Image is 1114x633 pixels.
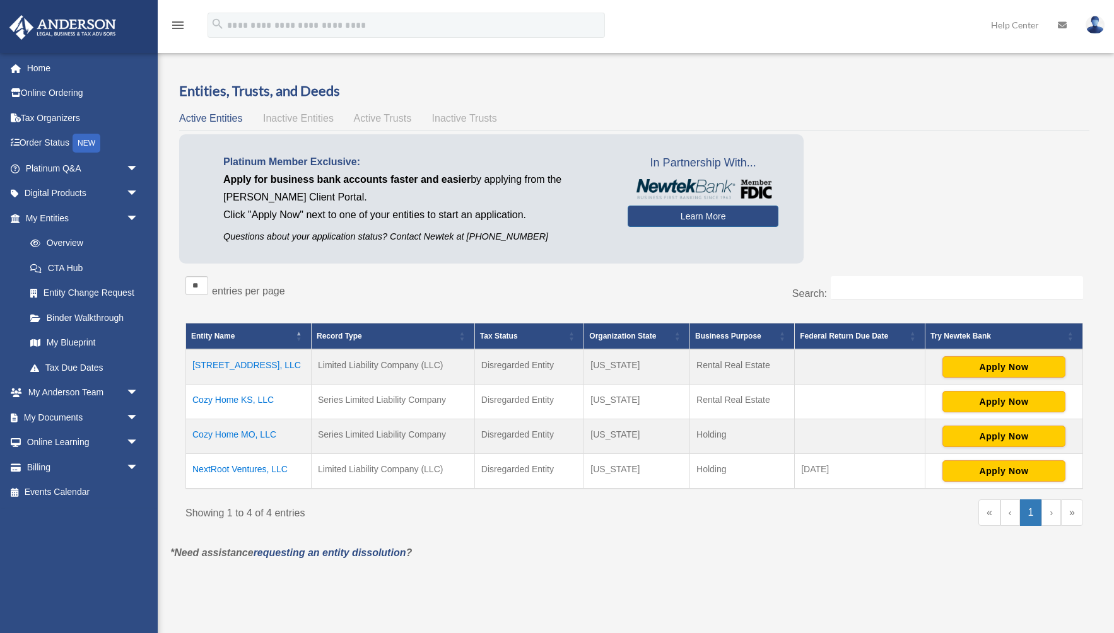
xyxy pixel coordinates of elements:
[185,499,625,522] div: Showing 1 to 4 of 4 entries
[263,113,334,124] span: Inactive Entities
[9,156,158,181] a: Platinum Q&Aarrow_drop_down
[1061,499,1083,526] a: Last
[211,17,225,31] i: search
[690,349,795,385] td: Rental Real Estate
[223,206,609,224] p: Click "Apply Now" next to one of your entities to start an application.
[212,286,285,296] label: entries per page
[311,453,474,489] td: Limited Liability Company (LLC)
[925,323,1082,349] th: Try Newtek Bank : Activate to sort
[942,460,1065,482] button: Apply Now
[690,419,795,453] td: Holding
[474,323,584,349] th: Tax Status: Activate to sort
[800,332,888,340] span: Federal Return Due Date
[9,430,158,455] a: Online Learningarrow_drop_down
[311,384,474,419] td: Series Limited Liability Company
[186,419,312,453] td: Cozy Home MO, LLC
[942,426,1065,447] button: Apply Now
[223,171,609,206] p: by applying from the [PERSON_NAME] Client Portal.
[634,179,772,199] img: NewtekBankLogoSM.png
[1020,499,1042,526] a: 1
[942,391,1065,412] button: Apply Now
[9,206,151,231] a: My Entitiesarrow_drop_down
[191,332,235,340] span: Entity Name
[584,384,690,419] td: [US_STATE]
[354,113,412,124] span: Active Trusts
[126,156,151,182] span: arrow_drop_down
[223,153,609,171] p: Platinum Member Exclusive:
[18,281,151,306] a: Entity Change Request
[311,323,474,349] th: Record Type: Activate to sort
[695,332,761,340] span: Business Purpose
[18,255,151,281] a: CTA Hub
[9,455,158,480] a: Billingarrow_drop_down
[126,380,151,406] span: arrow_drop_down
[474,419,584,453] td: Disregarded Entity
[584,323,690,349] th: Organization State: Activate to sort
[126,181,151,207] span: arrow_drop_down
[9,405,158,430] a: My Documentsarrow_drop_down
[942,356,1065,378] button: Apply Now
[9,480,158,505] a: Events Calendar
[474,384,584,419] td: Disregarded Entity
[795,323,925,349] th: Federal Return Due Date: Activate to sort
[690,384,795,419] td: Rental Real Estate
[18,330,151,356] a: My Blueprint
[978,499,1000,526] a: First
[628,206,778,227] a: Learn More
[170,547,412,558] em: *Need assistance ?
[186,349,312,385] td: [STREET_ADDRESS], LLC
[317,332,362,340] span: Record Type
[480,332,518,340] span: Tax Status
[589,332,656,340] span: Organization State
[1086,16,1105,34] img: User Pic
[18,231,145,256] a: Overview
[474,453,584,489] td: Disregarded Entity
[9,105,158,131] a: Tax Organizers
[126,430,151,456] span: arrow_drop_down
[6,15,120,40] img: Anderson Advisors Platinum Portal
[18,355,151,380] a: Tax Due Dates
[311,419,474,453] td: Series Limited Liability Company
[474,349,584,385] td: Disregarded Entity
[690,323,795,349] th: Business Purpose: Activate to sort
[930,328,1064,344] div: Try Newtek Bank
[792,288,827,299] label: Search:
[186,323,312,349] th: Entity Name: Activate to invert sorting
[170,18,185,33] i: menu
[223,174,471,185] span: Apply for business bank accounts faster and easier
[628,153,778,173] span: In Partnership With...
[584,453,690,489] td: [US_STATE]
[432,113,497,124] span: Inactive Trusts
[73,134,100,153] div: NEW
[1000,499,1020,526] a: Previous
[9,380,158,405] a: My Anderson Teamarrow_drop_down
[1041,499,1061,526] a: Next
[9,181,158,206] a: Digital Productsarrow_drop_down
[179,81,1089,101] h3: Entities, Trusts, and Deeds
[311,349,474,385] td: Limited Liability Company (LLC)
[126,405,151,431] span: arrow_drop_down
[18,305,151,330] a: Binder Walkthrough
[584,419,690,453] td: [US_STATE]
[170,22,185,33] a: menu
[9,131,158,156] a: Order StatusNEW
[9,55,158,81] a: Home
[254,547,406,558] a: requesting an entity dissolution
[584,349,690,385] td: [US_STATE]
[690,453,795,489] td: Holding
[126,206,151,231] span: arrow_drop_down
[223,229,609,245] p: Questions about your application status? Contact Newtek at [PHONE_NUMBER]
[795,453,925,489] td: [DATE]
[186,453,312,489] td: NextRoot Ventures, LLC
[9,81,158,106] a: Online Ordering
[126,455,151,480] span: arrow_drop_down
[179,113,242,124] span: Active Entities
[186,384,312,419] td: Cozy Home KS, LLC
